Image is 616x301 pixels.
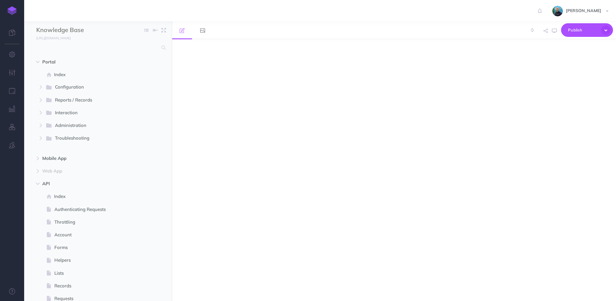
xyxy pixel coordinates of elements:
[54,206,136,213] span: Authenticating Requests
[36,36,71,40] small: [URL][DOMAIN_NAME]
[8,6,17,15] img: logo-mark.svg
[54,71,136,78] span: Index
[55,109,127,117] span: Interaction
[54,270,136,277] span: Lists
[54,282,136,290] span: Records
[42,155,128,162] span: Mobile App
[54,231,136,238] span: Account
[55,122,127,130] span: Administration
[54,218,136,226] span: Throttling
[55,83,127,91] span: Configuration
[55,134,127,142] span: Troubleshooting
[568,25,598,35] span: Publish
[552,6,563,16] img: 925838e575eb33ea1a1ca055db7b09b0.jpg
[54,257,136,264] span: Helpers
[563,8,604,13] span: [PERSON_NAME]
[24,35,77,41] a: [URL][DOMAIN_NAME]
[36,26,107,35] input: Documentation Name
[42,58,128,66] span: Portal
[42,167,128,175] span: Web App
[55,96,127,104] span: Reports / Records
[54,193,136,200] span: Index
[42,180,128,187] span: API
[54,244,136,251] span: Forms
[561,23,613,37] button: Publish
[36,42,158,53] input: Search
